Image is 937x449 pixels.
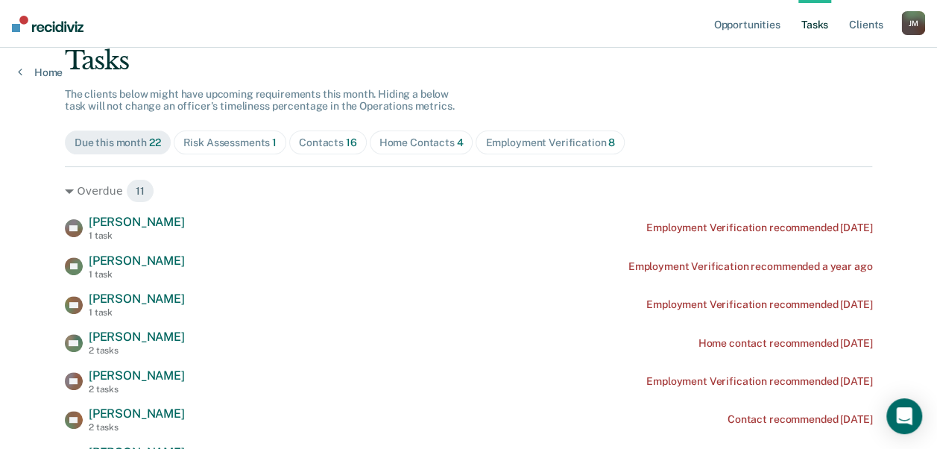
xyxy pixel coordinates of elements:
div: 2 tasks [89,422,185,433]
div: Tasks [65,45,872,76]
div: 1 task [89,230,185,241]
span: [PERSON_NAME] [89,406,185,421]
div: 1 task [89,269,185,280]
span: The clients below might have upcoming requirements this month. Hiding a below task will not chang... [65,88,455,113]
span: 1 [272,136,277,148]
div: Home Contacts [379,136,464,149]
div: J M [901,11,925,35]
div: 2 tasks [89,345,185,356]
span: [PERSON_NAME] [89,254,185,268]
div: Employment Verification recommended [DATE] [646,298,872,311]
div: 2 tasks [89,384,185,395]
a: Home [18,66,63,79]
div: Employment Verification recommended a year ago [628,260,873,273]
img: Recidiviz [12,16,83,32]
span: 4 [457,136,464,148]
div: 1 task [89,307,185,318]
span: 16 [346,136,357,148]
div: Risk Assessments [183,136,277,149]
span: 8 [608,136,615,148]
span: [PERSON_NAME] [89,330,185,344]
button: JM [901,11,925,35]
div: Employment Verification [485,136,615,149]
div: Home contact recommended [DATE] [698,337,872,350]
span: [PERSON_NAME] [89,215,185,229]
div: Due this month [75,136,161,149]
div: Open Intercom Messenger [886,398,922,434]
div: Contact recommended [DATE] [728,413,872,426]
div: Employment Verification recommended [DATE] [646,375,872,388]
div: Contacts [299,136,357,149]
span: [PERSON_NAME] [89,292,185,306]
span: 11 [126,179,154,203]
div: Employment Verification recommended [DATE] [646,222,872,234]
span: [PERSON_NAME] [89,368,185,383]
div: Overdue 11 [65,179,872,203]
span: 22 [149,136,161,148]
